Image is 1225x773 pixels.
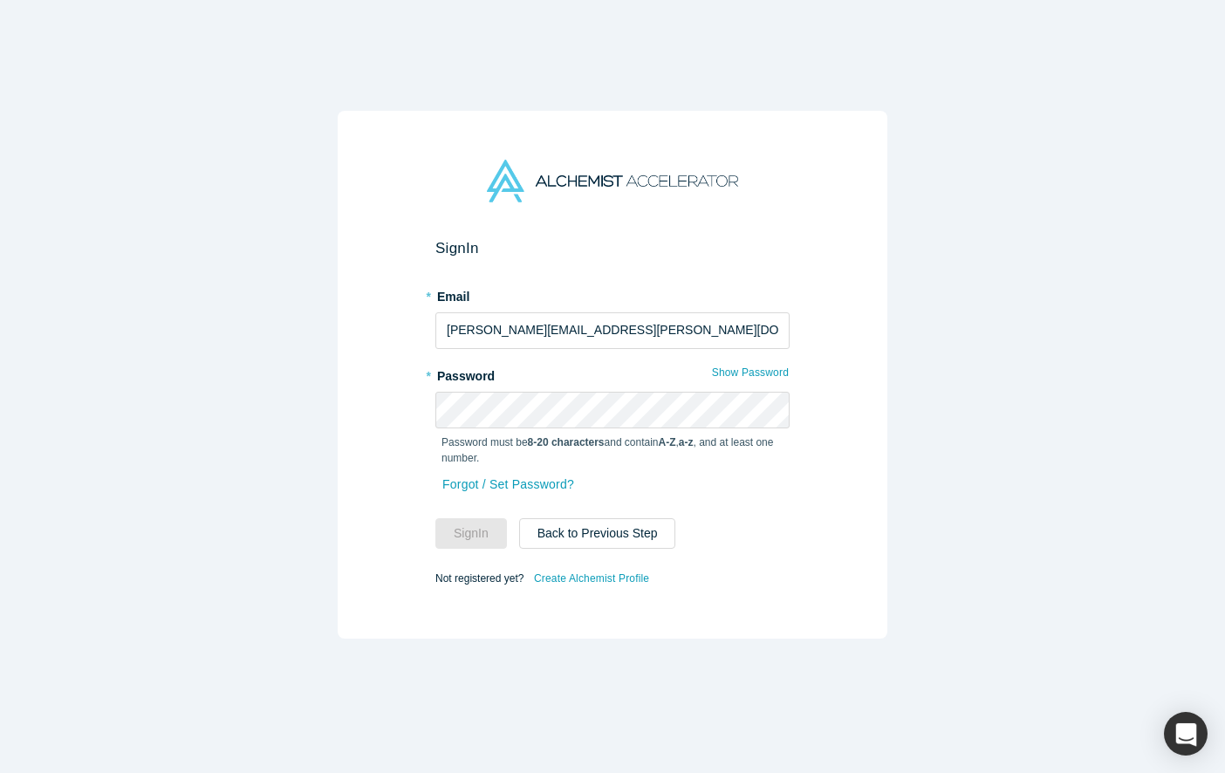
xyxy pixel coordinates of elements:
[533,567,650,590] a: Create Alchemist Profile
[487,160,738,202] img: Alchemist Accelerator Logo
[435,282,790,306] label: Email
[435,518,507,549] button: SignIn
[679,436,694,448] strong: a-z
[441,434,784,466] p: Password must be and contain , , and at least one number.
[435,239,790,257] h2: Sign In
[711,361,790,384] button: Show Password
[435,361,790,386] label: Password
[435,571,524,584] span: Not registered yet?
[519,518,676,549] button: Back to Previous Step
[528,436,605,448] strong: 8-20 characters
[441,469,575,500] a: Forgot / Set Password?
[659,436,676,448] strong: A-Z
